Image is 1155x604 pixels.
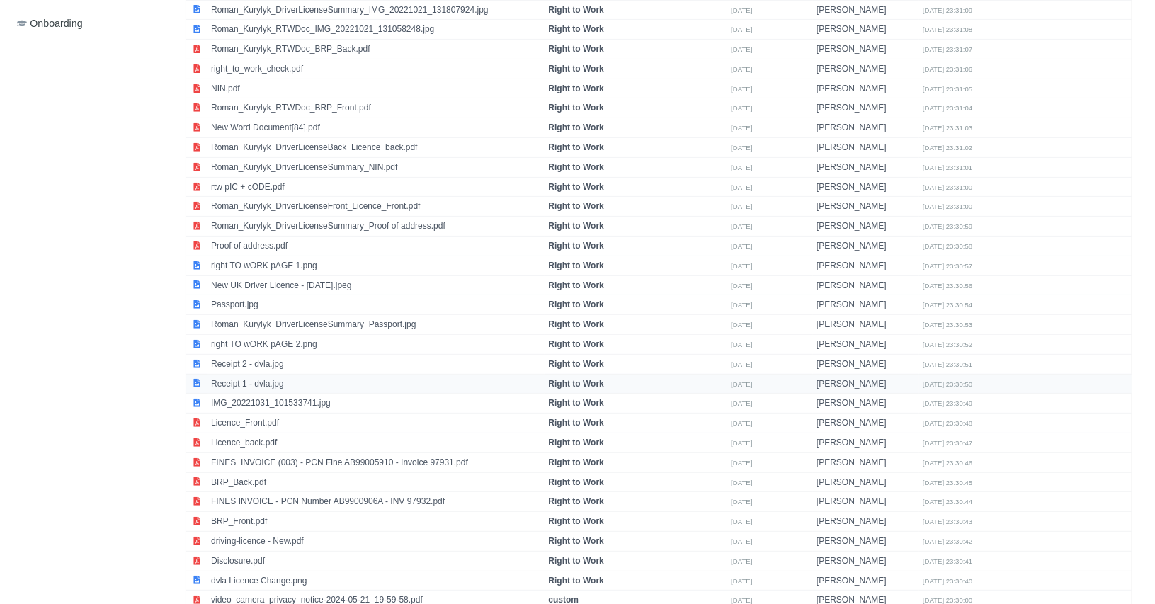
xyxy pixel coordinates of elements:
[813,551,919,571] td: [PERSON_NAME]
[731,203,752,210] small: [DATE]
[548,162,603,172] strong: Right to Work
[548,201,603,211] strong: Right to Work
[813,335,919,355] td: [PERSON_NAME]
[548,142,603,152] strong: Right to Work
[548,457,603,467] strong: Right to Work
[813,571,919,591] td: [PERSON_NAME]
[813,256,919,275] td: [PERSON_NAME]
[813,98,919,118] td: [PERSON_NAME]
[207,472,545,492] td: BRP_Back.pdf
[731,144,752,152] small: [DATE]
[813,20,919,40] td: [PERSON_NAME]
[923,222,972,230] small: [DATE] 23:30:59
[923,419,972,427] small: [DATE] 23:30:48
[923,124,972,132] small: [DATE] 23:31:03
[731,341,752,348] small: [DATE]
[813,532,919,552] td: [PERSON_NAME]
[923,360,972,368] small: [DATE] 23:30:51
[813,414,919,433] td: [PERSON_NAME]
[813,40,919,59] td: [PERSON_NAME]
[923,144,972,152] small: [DATE] 23:31:02
[207,118,545,138] td: New Word Document[84].pdf
[923,183,972,191] small: [DATE] 23:31:00
[813,237,919,256] td: [PERSON_NAME]
[731,459,752,467] small: [DATE]
[813,315,919,335] td: [PERSON_NAME]
[548,556,603,566] strong: Right to Work
[207,354,545,374] td: Receipt 2 - dvla.jpg
[548,359,603,369] strong: Right to Work
[731,498,752,506] small: [DATE]
[731,183,752,191] small: [DATE]
[207,98,545,118] td: Roman_Kurylyk_RTWDoc_BRP_Front.pdf
[731,104,752,112] small: [DATE]
[207,414,545,433] td: Licence_Front.pdf
[548,64,603,74] strong: Right to Work
[207,551,545,571] td: Disclosure.pdf
[923,399,972,407] small: [DATE] 23:30:49
[731,242,752,250] small: [DATE]
[813,354,919,374] td: [PERSON_NAME]
[548,379,603,389] strong: Right to Work
[731,479,752,486] small: [DATE]
[731,577,752,585] small: [DATE]
[923,85,972,93] small: [DATE] 23:31:05
[923,203,972,210] small: [DATE] 23:31:00
[731,25,752,33] small: [DATE]
[207,138,545,158] td: Roman_Kurylyk_DriverLicenseBack_Licence_back.pdf
[207,157,545,177] td: Roman_Kurylyk_DriverLicenseSummary_NIN.pdf
[731,164,752,171] small: [DATE]
[813,79,919,98] td: [PERSON_NAME]
[548,477,603,487] strong: Right to Work
[813,157,919,177] td: [PERSON_NAME]
[207,197,545,217] td: Roman_Kurylyk_DriverLicenseFront_Licence_Front.pdf
[731,85,752,93] small: [DATE]
[548,300,603,309] strong: Right to Work
[923,282,972,290] small: [DATE] 23:30:56
[207,217,545,237] td: Roman_Kurylyk_DriverLicenseSummary_Proof of address.pdf
[207,40,545,59] td: Roman_Kurylyk_RTWDoc_BRP_Back.pdf
[813,394,919,414] td: [PERSON_NAME]
[207,275,545,295] td: New UK Driver Licence - [DATE].jpeg
[813,197,919,217] td: [PERSON_NAME]
[548,84,603,93] strong: Right to Work
[207,20,545,40] td: Roman_Kurylyk_RTWDoc_IMG_20221021_131058248.jpg
[548,44,603,54] strong: Right to Work
[901,440,1155,604] iframe: Chat Widget
[923,321,972,329] small: [DATE] 23:30:53
[923,380,972,388] small: [DATE] 23:30:50
[11,10,169,38] a: Onboarding
[548,182,603,192] strong: Right to Work
[207,335,545,355] td: right TO wORK pAGE 2.png
[207,79,545,98] td: NIN.pdf
[207,532,545,552] td: driving-licence - New.pdf
[731,439,752,447] small: [DATE]
[731,6,752,14] small: [DATE]
[923,439,972,447] small: [DATE] 23:30:47
[207,59,545,79] td: right_to_work_check.pdf
[207,394,545,414] td: IMG_20221031_101533741.jpg
[813,492,919,512] td: [PERSON_NAME]
[813,138,919,158] td: [PERSON_NAME]
[207,492,545,512] td: FINES INVOICE - PCN Number AB9900906A - INV 97932.pdf
[923,65,972,73] small: [DATE] 23:31:06
[207,177,545,197] td: rtw pIC + cODE.pdf
[731,557,752,565] small: [DATE]
[923,25,972,33] small: [DATE] 23:31:08
[548,339,603,349] strong: Right to Work
[731,399,752,407] small: [DATE]
[813,217,919,237] td: [PERSON_NAME]
[548,536,603,546] strong: Right to Work
[207,433,545,453] td: Licence_back.pdf
[548,398,603,408] strong: Right to Work
[17,16,83,32] span: Onboarding
[207,452,545,472] td: FINES_INVOICE (003) - PCN Fine AB99005910 - Invoice 97931.pdf
[207,256,545,275] td: right TO wORK pAGE 1.png
[813,374,919,394] td: [PERSON_NAME]
[548,496,603,506] strong: Right to Work
[731,45,752,53] small: [DATE]
[731,262,752,270] small: [DATE]
[923,242,972,250] small: [DATE] 23:30:58
[207,374,545,394] td: Receipt 1 - dvla.jpg
[548,576,603,586] strong: Right to Work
